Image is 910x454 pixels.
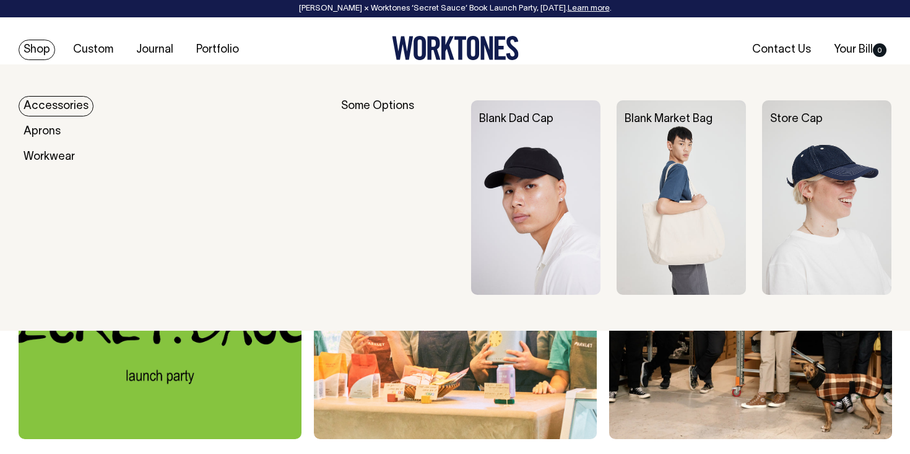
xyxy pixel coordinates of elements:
a: Portfolio [191,40,244,60]
img: Blank Dad Cap [471,100,600,295]
div: [PERSON_NAME] × Worktones ‘Secret Sauce’ Book Launch Party, [DATE]. . [12,4,898,13]
a: Accessories [19,96,93,116]
a: Your Bill0 [829,40,891,60]
span: 0 [873,43,886,57]
a: Learn more [568,5,610,12]
img: Blank Market Bag [617,100,746,295]
a: Journal [131,40,178,60]
a: Aprons [19,121,66,142]
a: Blank Market Bag [625,114,713,124]
a: Blank Dad Cap [479,114,553,124]
a: Custom [68,40,118,60]
a: Workwear [19,147,80,167]
a: Store Cap [770,114,823,124]
img: Store Cap [762,100,891,295]
a: Contact Us [747,40,816,60]
a: Shop [19,40,55,60]
div: Some Options [341,100,454,295]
